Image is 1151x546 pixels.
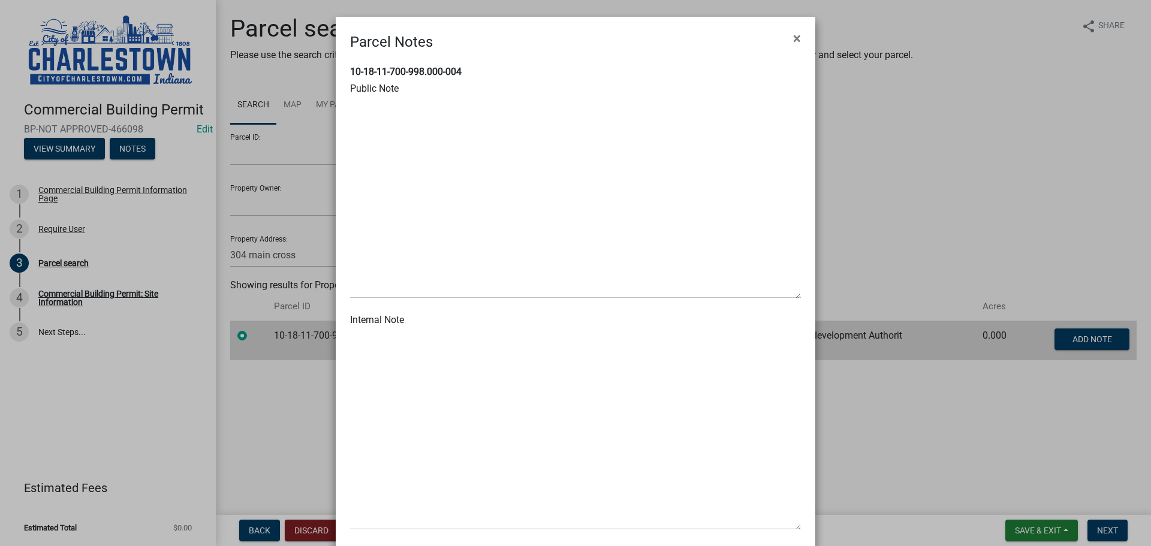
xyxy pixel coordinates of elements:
label: Public Note [350,84,399,93]
span: × [793,30,801,47]
button: Close [784,22,810,55]
label: Internal Note [350,315,404,325]
h4: Parcel Notes [350,31,433,53]
strong: 10-18-11-700-998.000-004 [350,66,462,77]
